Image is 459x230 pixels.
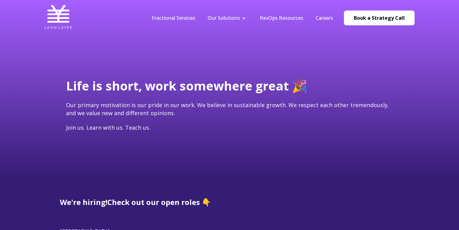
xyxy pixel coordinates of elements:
[60,197,107,207] span: We're hiring!
[152,15,195,21] a: Fractional Services
[66,77,307,94] span: Life is short, work somewhere great 🎉
[316,15,333,21] a: Careers
[107,197,211,207] span: Check out our open roles 👇
[260,15,303,21] a: RevOps Resources
[344,10,415,25] a: Book a Strategy Call
[146,15,339,21] div: Navigation Menu
[208,15,240,21] a: Our Solutions
[44,3,72,31] img: Lean Layer Logo
[66,124,150,131] span: Join us. Learn with us. Teach us.
[66,101,389,116] span: Our primary motivation is our pride in our work. We believe in sustainable growth. We respect eac...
